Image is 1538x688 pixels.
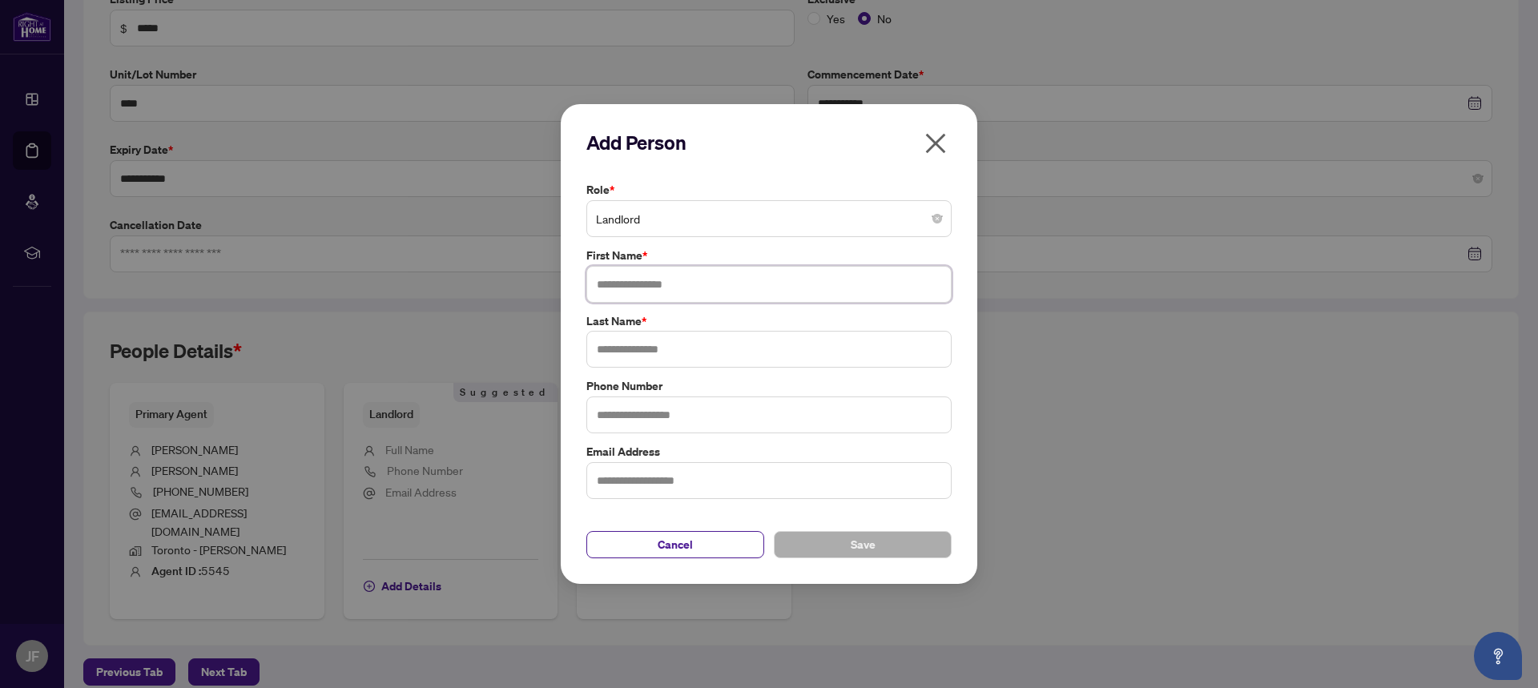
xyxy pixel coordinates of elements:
button: Cancel [586,531,764,558]
label: Role [586,181,952,199]
span: close-circle [932,214,942,223]
span: close [923,131,948,156]
label: Last Name [586,312,952,330]
button: Open asap [1474,632,1522,680]
label: Email Address [586,443,952,461]
span: Landlord [596,203,942,234]
label: First Name [586,247,952,264]
span: Cancel [658,532,693,557]
button: Save [774,531,952,558]
label: Phone Number [586,377,952,395]
h2: Add Person [586,130,952,155]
